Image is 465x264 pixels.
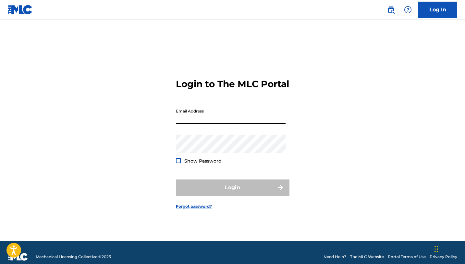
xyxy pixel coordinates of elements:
img: logo [8,253,28,261]
img: help [404,6,412,14]
a: Log In [418,2,457,18]
a: Privacy Policy [430,254,457,260]
div: Arrastrar [434,239,438,259]
a: Forgot password? [176,204,212,209]
h3: Login to The MLC Portal [176,78,289,90]
span: Show Password [184,158,222,164]
div: Widget de chat [433,233,465,264]
img: search [387,6,395,14]
iframe: Chat Widget [433,233,465,264]
a: The MLC Website [350,254,384,260]
span: Mechanical Licensing Collective © 2025 [36,254,111,260]
a: Need Help? [324,254,346,260]
div: Help [401,3,414,16]
a: Public Search [385,3,398,16]
img: MLC Logo [8,5,33,14]
a: Portal Terms of Use [388,254,426,260]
